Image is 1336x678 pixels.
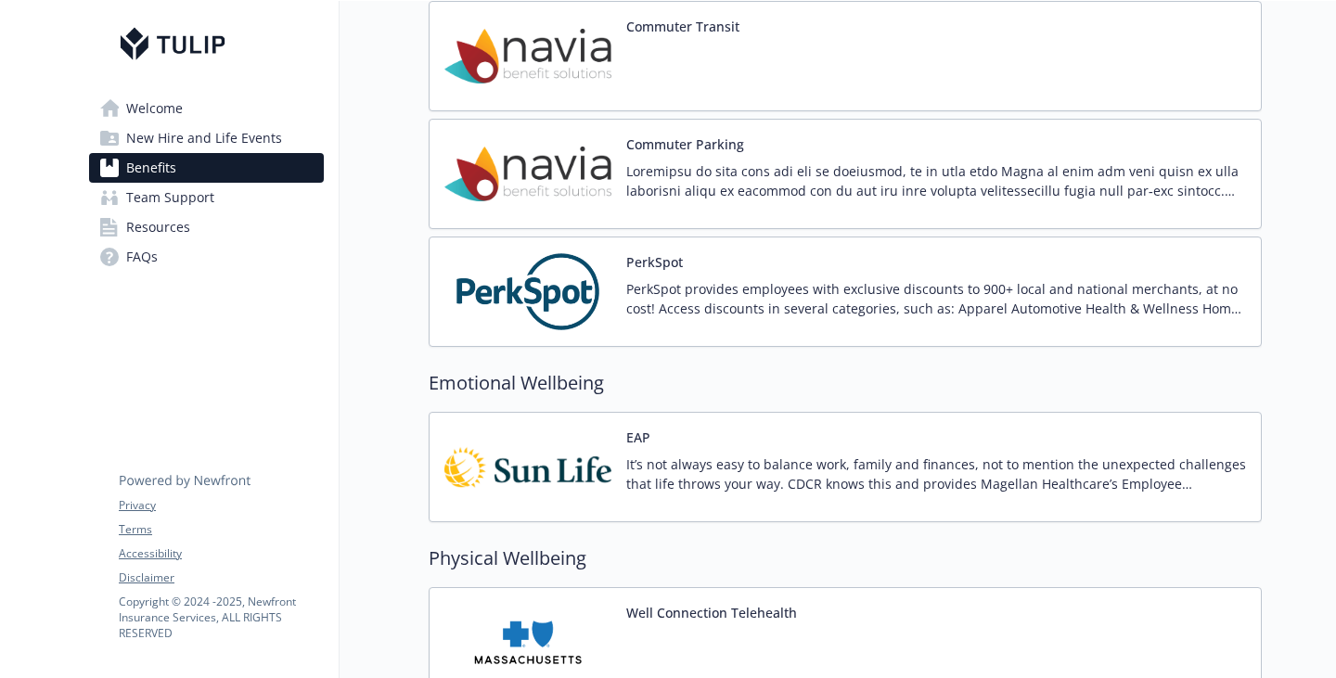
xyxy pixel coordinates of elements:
[89,212,324,242] a: Resources
[626,134,744,154] button: Commuter Parking
[89,242,324,272] a: FAQs
[119,594,323,641] p: Copyright © 2024 - 2025 , Newfront Insurance Services, ALL RIGHTS RESERVED
[126,153,176,183] span: Benefits
[89,183,324,212] a: Team Support
[429,369,1262,397] h2: Emotional Wellbeing
[89,123,324,153] a: New Hire and Life Events
[89,94,324,123] a: Welcome
[119,521,323,538] a: Terms
[429,544,1262,572] h2: Physical Wellbeing
[626,17,739,36] button: Commuter Transit
[626,428,650,447] button: EAP
[626,252,683,272] button: PerkSpot
[126,212,190,242] span: Resources
[626,454,1246,493] p: It’s not always easy to balance work, family and finances, not to mention the unexpected challeng...
[444,252,611,331] img: PerkSpot carrier logo
[126,183,214,212] span: Team Support
[119,545,323,562] a: Accessibility
[626,603,797,622] button: Well Connection Telehealth
[444,428,611,506] img: Sun Life Financial carrier logo
[444,134,611,213] img: Navia Benefit Solutions carrier logo
[126,94,183,123] span: Welcome
[626,279,1246,318] p: PerkSpot provides employees with exclusive discounts to 900+ local and national merchants, at no ...
[126,242,158,272] span: FAQs
[444,17,611,96] img: Navia Benefit Solutions carrier logo
[626,161,1246,200] p: Loremipsu do sita cons adi eli se doeiusmod, te in utla etdo Magna al enim adm veni quisn ex ulla...
[119,497,323,514] a: Privacy
[126,123,282,153] span: New Hire and Life Events
[119,569,323,586] a: Disclaimer
[89,153,324,183] a: Benefits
